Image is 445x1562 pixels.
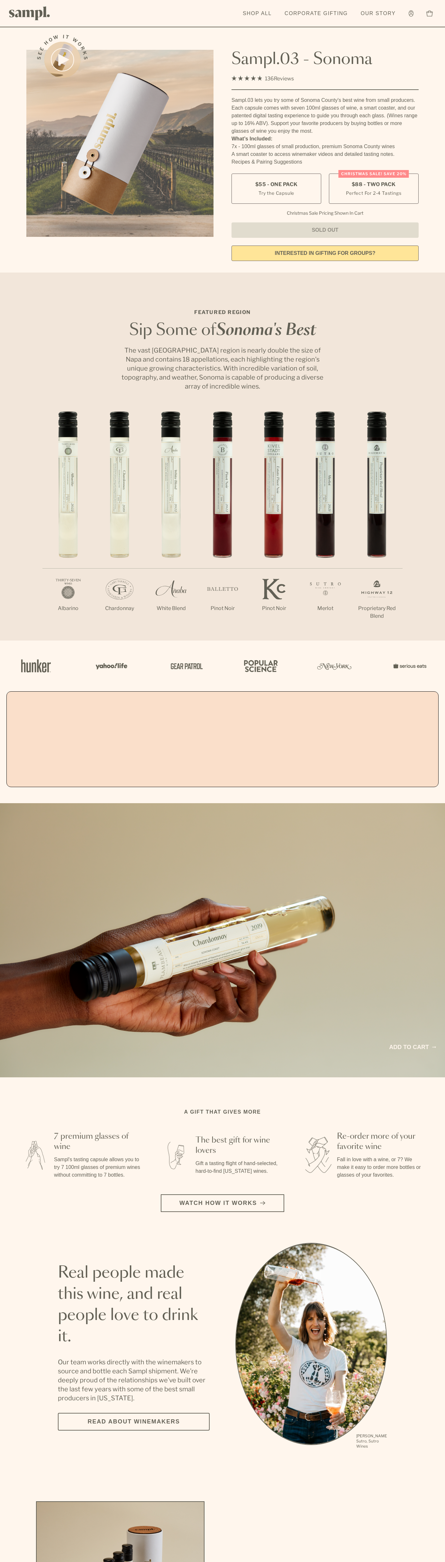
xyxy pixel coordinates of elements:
[346,190,401,196] small: Perfect For 2-4 Tastings
[166,652,204,680] img: Artboard_5_7fdae55a-36fd-43f7-8bfd-f74a06a2878e_x450.png
[197,411,248,633] li: 4 / 7
[390,652,428,680] img: Artboard_7_5b34974b-f019-449e-91fb-745f8d0877ee_x450.png
[235,1243,387,1450] div: slide 1
[351,411,403,641] li: 7 / 7
[54,1131,141,1152] h3: 7 premium glasses of wine
[120,323,325,338] h2: Sip Some of
[315,652,354,680] img: Artboard_3_0b291449-6e8c-4d07-b2c2-3f3601a19cd1_x450.png
[232,136,272,141] strong: What’s Included:
[351,605,403,620] p: Proprietary Red Blend
[281,6,351,21] a: Corporate Gifting
[352,181,396,188] span: $88 - Two Pack
[58,1262,210,1347] h2: Real people made this wine, and real people love to drink it.
[358,6,399,21] a: Our Story
[232,246,419,261] a: interested in gifting for groups?
[184,1108,261,1116] h2: A gift that gives more
[145,411,197,633] li: 3 / 7
[232,150,419,158] li: A smart coaster to access winemaker videos and detailed tasting notes.
[42,411,94,633] li: 1 / 7
[42,605,94,612] p: Albarino
[120,346,325,391] p: The vast [GEOGRAPHIC_DATA] region is nearly double the size of Napa and contains 18 appellations,...
[235,1243,387,1450] ul: carousel
[195,1160,283,1175] p: Gift a tasting flight of hand-selected, hard-to-find [US_STATE] wines.
[248,411,300,633] li: 5 / 7
[274,76,294,82] span: Reviews
[120,309,325,316] p: Featured Region
[145,605,197,612] p: White Blend
[232,96,419,135] div: Sampl.03 lets you try some of Sonoma County's best wine from small producers. Each capsule comes ...
[54,1156,141,1179] p: Sampl's tasting capsule allows you to try 7 100ml glasses of premium wines without committing to ...
[232,143,419,150] li: 7x - 100ml glasses of small production, premium Sonoma County wines
[232,158,419,166] li: Recipes & Pairing Suggestions
[255,181,298,188] span: $55 - One Pack
[17,652,55,680] img: Artboard_1_c8cd28af-0030-4af1-819c-248e302c7f06_x450.png
[161,1194,284,1212] button: Watch how it works
[58,1358,210,1403] p: Our team works directly with the winemakers to source and bottle each Sampl shipment. We’re deepl...
[300,411,351,633] li: 6 / 7
[337,1156,424,1179] p: Fall in love with a wine, or 7? We make it easy to order more bottles or glasses of your favorites.
[300,605,351,612] p: Merlot
[241,652,279,680] img: Artboard_4_28b4d326-c26e-48f9-9c80-911f17d6414e_x450.png
[265,76,274,82] span: 136
[259,190,294,196] small: Try the Capsule
[195,1135,283,1156] h3: The best gift for wine lovers
[216,323,316,338] em: Sonoma's Best
[232,74,294,83] div: 136Reviews
[94,411,145,633] li: 2 / 7
[248,605,300,612] p: Pinot Noir
[339,170,409,178] div: Christmas SALE! Save 20%
[337,1131,424,1152] h3: Re-order more of your favorite wine
[232,222,419,238] button: Sold Out
[94,605,145,612] p: Chardonnay
[44,42,80,78] button: See how it works
[232,50,419,69] h1: Sampl.03 - Sonoma
[9,6,50,20] img: Sampl logo
[58,1413,210,1431] a: Read about Winemakers
[240,6,275,21] a: Shop All
[389,1043,436,1052] a: Add to cart
[91,652,130,680] img: Artboard_6_04f9a106-072f-468a-bdd7-f11783b05722_x450.png
[356,1433,387,1449] p: [PERSON_NAME] Sutro, Sutro Wines
[26,50,213,237] img: Sampl.03 - Sonoma
[197,605,248,612] p: Pinot Noir
[284,210,367,216] li: Christmas Sale Pricing Shown In Cart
